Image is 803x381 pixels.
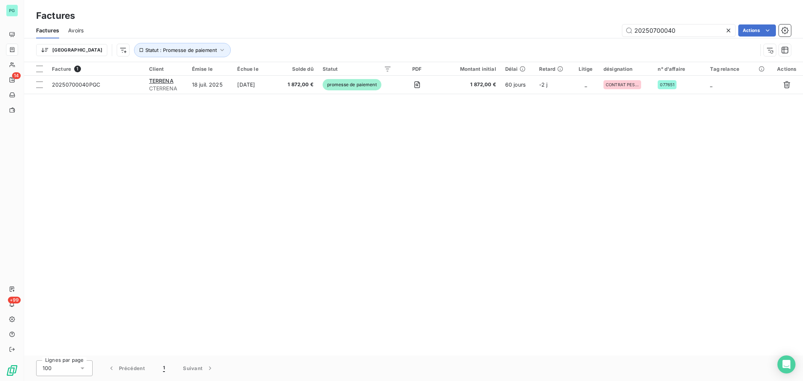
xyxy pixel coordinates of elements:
[606,82,639,87] span: CONTRAT PESAGE 2025
[74,66,81,72] span: 1
[710,66,766,72] div: Tag relance
[443,81,496,88] span: 1 872,00 €
[36,44,107,56] button: [GEOGRAPHIC_DATA]
[738,24,776,37] button: Actions
[539,81,548,88] span: -2 j
[36,9,75,23] h3: Factures
[8,297,21,303] span: +99
[36,27,59,34] span: Factures
[6,364,18,376] img: Logo LeanPay
[777,355,795,373] div: Open Intercom Messenger
[99,360,154,376] button: Précédent
[233,76,278,94] td: [DATE]
[6,5,18,17] div: PG
[658,66,701,72] div: n° d'affaire
[401,66,434,72] div: PDF
[622,24,735,37] input: Rechercher
[154,360,174,376] button: 1
[282,66,313,72] div: Solde dû
[134,43,231,57] button: Statut : Promesse de paiement
[192,66,229,72] div: Émise le
[237,66,273,72] div: Échue le
[282,81,313,88] span: 1 872,00 €
[52,66,71,72] span: Facture
[505,66,530,72] div: Délai
[174,360,223,376] button: Suivant
[577,66,594,72] div: Litige
[52,81,100,88] span: 20250700040PGC
[12,72,21,79] span: 14
[501,76,535,94] td: 60 jours
[323,79,381,90] span: promesse de paiement
[163,364,165,372] span: 1
[603,66,649,72] div: désignation
[145,47,217,53] span: Statut : Promesse de paiement
[660,82,674,87] span: 077651
[187,76,233,94] td: 18 juil. 2025
[443,66,496,72] div: Montant initial
[149,85,183,92] span: CTERRENA
[585,81,587,88] span: _
[149,78,174,84] span: TERRENA
[539,66,568,72] div: Retard
[710,81,712,88] span: _
[43,364,52,372] span: 100
[775,66,798,72] div: Actions
[323,66,392,72] div: Statut
[68,27,84,34] span: Avoirs
[149,66,183,72] div: Client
